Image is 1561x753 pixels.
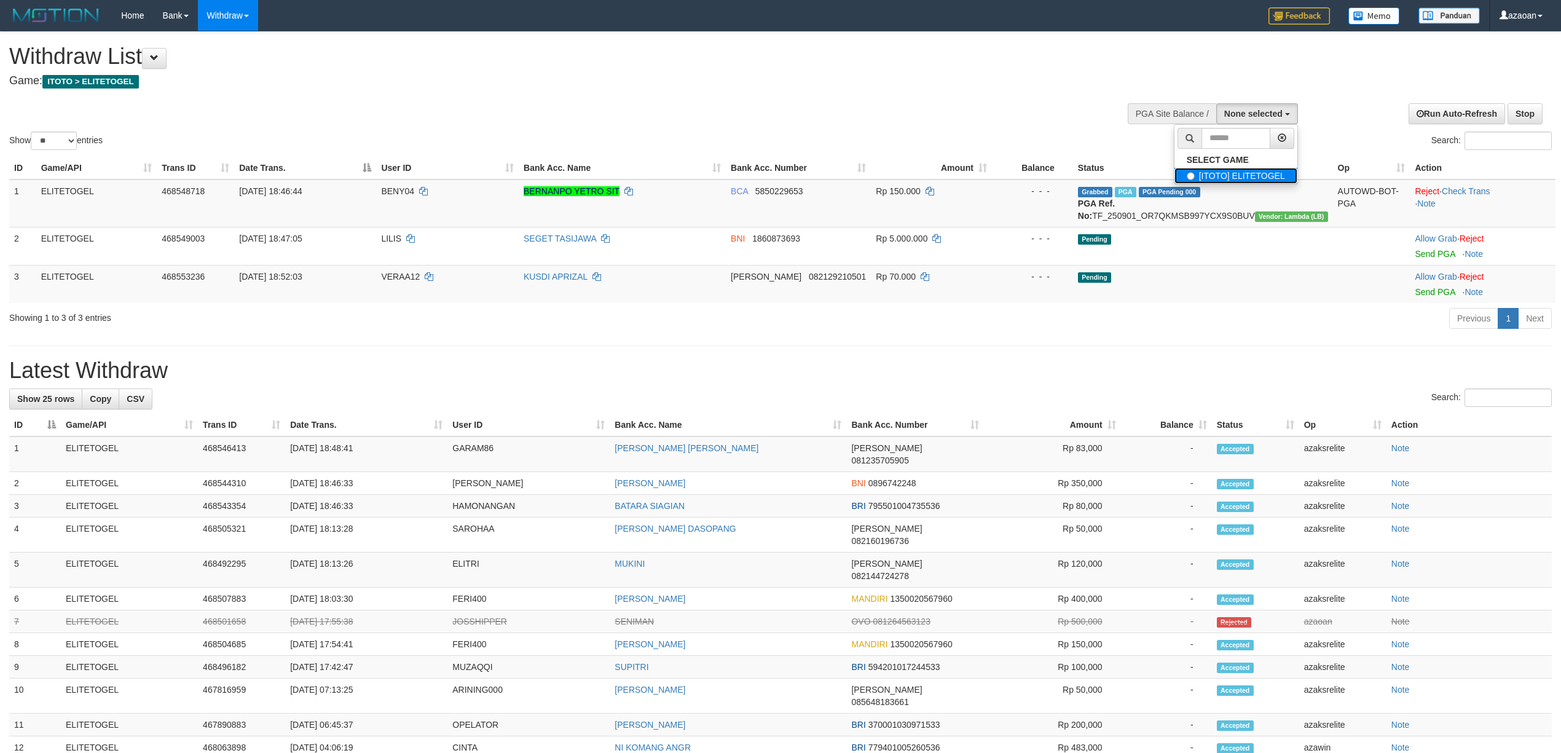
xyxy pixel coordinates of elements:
select: Showentries [31,132,77,150]
td: ELITETOGEL [61,472,198,495]
span: [PERSON_NAME] [851,685,922,695]
td: [DATE] 18:03:30 [285,588,447,610]
td: - [1121,553,1212,588]
span: Pending [1078,272,1111,283]
td: - [1121,495,1212,518]
a: Send PGA [1415,249,1455,259]
span: [DATE] 18:46:44 [239,186,302,196]
td: 468501658 [198,610,285,633]
span: PGA Pending [1139,187,1200,197]
a: Stop [1508,103,1543,124]
input: Search: [1465,388,1552,407]
td: - [1121,679,1212,714]
td: azaksrelite [1299,588,1386,610]
td: 2 [9,472,61,495]
label: Show entries [9,132,103,150]
td: ELITETOGEL [61,553,198,588]
a: SEGET TASIJAWA [524,234,596,243]
a: Note [1391,720,1410,730]
span: Accepted [1217,559,1254,570]
td: Rp 400,000 [984,588,1121,610]
span: Copy 082160196736 to clipboard [851,536,908,546]
td: 11 [9,714,61,736]
div: Showing 1 to 3 of 3 entries [9,307,641,324]
td: [DATE] 17:55:38 [285,610,447,633]
td: ELITETOGEL [61,714,198,736]
img: Button%20Memo.svg [1348,7,1400,25]
th: Op: activate to sort column ascending [1299,414,1386,436]
a: SENIMAN [615,617,654,626]
b: PGA Ref. No: [1078,199,1115,221]
td: 10 [9,679,61,714]
td: FERI400 [447,633,610,656]
td: FERI400 [447,588,610,610]
span: Copy 1350020567960 to clipboard [891,639,953,649]
td: ELITETOGEL [61,588,198,610]
a: Note [1465,287,1483,297]
span: · [1415,234,1459,243]
td: - [1121,656,1212,679]
span: Accepted [1217,479,1254,489]
a: SUPITRI [615,662,648,672]
th: Balance: activate to sort column ascending [1121,414,1212,436]
td: SAROHAA [447,518,610,553]
td: [DATE] 18:13:26 [285,553,447,588]
td: 3 [9,265,36,303]
td: - [1121,588,1212,610]
td: 468546413 [198,436,285,472]
td: [DATE] 06:45:37 [285,714,447,736]
a: Next [1518,308,1552,329]
span: Copy 795501004735536 to clipboard [868,501,940,511]
span: BRI [851,743,865,752]
a: [PERSON_NAME] [PERSON_NAME] [615,443,758,453]
label: Search: [1431,132,1552,150]
td: ELITETOGEL [61,656,198,679]
h1: Withdraw List [9,44,1028,69]
td: 2 [9,227,36,265]
td: Rp 83,000 [984,436,1121,472]
span: ITOTO > ELITETOGEL [42,75,139,89]
th: Bank Acc. Number: activate to sort column ascending [726,157,871,179]
td: · [1410,265,1555,303]
td: GARAM86 [447,436,610,472]
span: Copy 1350020567960 to clipboard [891,594,953,604]
td: AUTOWD-BOT-PGA [1333,179,1410,227]
span: Accepted [1217,720,1254,731]
th: ID [9,157,36,179]
td: ELITETOGEL [61,518,198,553]
th: Action [1410,157,1555,179]
label: Search: [1431,388,1552,407]
td: [DATE] 17:42:47 [285,656,447,679]
td: 468543354 [198,495,285,518]
td: 468505321 [198,518,285,553]
td: Rp 80,000 [984,495,1121,518]
a: Show 25 rows [9,388,82,409]
th: Game/API: activate to sort column ascending [36,157,157,179]
span: BNI [851,478,865,488]
td: Rp 200,000 [984,714,1121,736]
a: Note [1391,524,1410,534]
td: [DATE] 07:13:25 [285,679,447,714]
td: 1 [9,436,61,472]
span: Rejected [1217,617,1251,628]
td: [DATE] 18:13:28 [285,518,447,553]
b: SELECT GAME [1187,155,1249,165]
td: MUZAQQI [447,656,610,679]
td: 468492295 [198,553,285,588]
td: 7 [9,610,61,633]
span: [PERSON_NAME] [851,559,922,569]
span: Copy 081264563123 to clipboard [873,617,930,626]
span: None selected [1224,109,1283,119]
td: 468504685 [198,633,285,656]
img: MOTION_logo.png [9,6,103,25]
th: Action [1386,414,1552,436]
a: Note [1391,501,1410,511]
td: [DATE] 18:46:33 [285,472,447,495]
td: azaksrelite [1299,656,1386,679]
a: Previous [1449,308,1498,329]
td: azaksrelite [1299,436,1386,472]
th: Bank Acc. Number: activate to sort column ascending [846,414,983,436]
td: - [1121,610,1212,633]
button: None selected [1216,103,1298,124]
td: TF_250901_OR7QKMSB997YCX9S0BUV [1073,179,1333,227]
